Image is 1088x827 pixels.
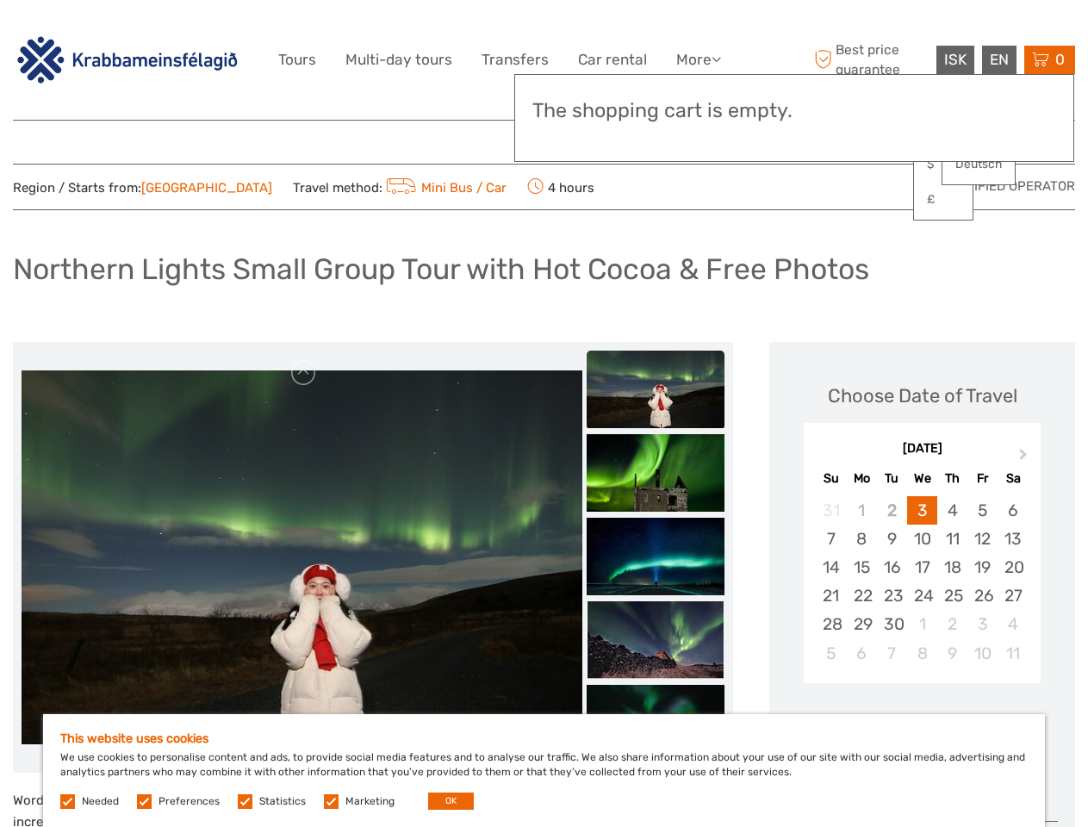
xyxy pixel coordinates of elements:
span: Verified Operator [949,177,1075,196]
span: 4 hours [527,175,594,199]
div: Choose Sunday, September 7th, 2025 [816,525,846,553]
div: Choose Tuesday, September 23rd, 2025 [877,581,907,610]
div: Not available Monday, September 1st, 2025 [847,496,877,525]
a: Transfers [482,47,549,72]
div: Choose Tuesday, October 7th, 2025 [877,639,907,668]
div: Choose Friday, September 19th, 2025 [967,553,998,581]
button: Open LiveChat chat widget [198,27,219,47]
span: Travel method: [293,175,507,199]
div: We use cookies to personalise content and ads, to provide social media features and to analyse ou... [43,714,1045,827]
div: Not available Sunday, August 31st, 2025 [816,496,846,525]
label: Needed [82,794,119,809]
div: Not available Tuesday, September 2nd, 2025 [877,496,907,525]
img: bb7a6dbc640d46aabaa5423fca910887_slider_thumbnail.jpg [587,518,724,595]
div: Choose Saturday, September 13th, 2025 [998,525,1028,553]
div: Choose Monday, September 22nd, 2025 [847,581,877,610]
div: Choose Saturday, September 20th, 2025 [998,553,1028,581]
a: Multi-day tours [345,47,452,72]
div: Choose Thursday, September 4th, 2025 [937,496,967,525]
div: Choose Monday, October 6th, 2025 [847,639,877,668]
div: Choose Wednesday, September 10th, 2025 [907,525,937,553]
div: [DATE] [804,440,1041,458]
div: Choose Thursday, October 9th, 2025 [937,639,967,668]
span: Best price guarantee [810,40,932,78]
div: Choose Friday, September 12th, 2025 [967,525,998,553]
a: Car rental [578,47,647,72]
img: 3142-b3e26b51-08fe-4449-b938-50ec2168a4a0_logo_big.png [13,34,242,86]
a: Deutsch [942,149,1015,180]
div: Choose Saturday, October 11th, 2025 [998,639,1028,668]
div: Choose Monday, September 15th, 2025 [847,553,877,581]
div: Choose Friday, September 5th, 2025 [967,496,998,525]
p: We're away right now. Please check back later! [24,30,195,44]
div: Choose Tuesday, September 30th, 2025 [877,610,907,638]
div: Choose Friday, October 3rd, 2025 [967,610,998,638]
div: Choose Monday, September 8th, 2025 [847,525,877,553]
div: Su [816,467,846,490]
div: Choose Sunday, October 5th, 2025 [816,639,846,668]
div: Choose Friday, September 26th, 2025 [967,581,998,610]
div: Choose Wednesday, October 1st, 2025 [907,610,937,638]
div: Choose Tuesday, September 9th, 2025 [877,525,907,553]
div: Choose Date of Travel [828,382,1017,409]
img: 526ec71d5edc47d28292c8a074dd1beb_slider_thumbnail.jpg [587,351,724,428]
div: Choose Thursday, September 18th, 2025 [937,553,967,581]
div: Sa [998,467,1028,490]
div: Choose Thursday, September 11th, 2025 [937,525,967,553]
a: £ [914,184,973,215]
div: Choose Thursday, September 25th, 2025 [937,581,967,610]
div: Choose Saturday, September 27th, 2025 [998,581,1028,610]
h3: The shopping cart is empty. [532,99,1056,123]
div: Choose Thursday, October 2nd, 2025 [937,610,967,638]
span: Region / Starts from: [13,179,272,197]
label: Preferences [159,794,220,809]
div: Choose Wednesday, September 24th, 2025 [907,581,937,610]
a: [GEOGRAPHIC_DATA] [141,180,272,196]
div: Choose Wednesday, September 3rd, 2025 [907,496,937,525]
div: Choose Sunday, September 14th, 2025 [816,553,846,581]
div: Choose Wednesday, September 17th, 2025 [907,553,937,581]
div: Choose Friday, October 10th, 2025 [967,639,998,668]
img: 01b187024c8e42199293787bd472be4e_slider_thumbnail.jpg [587,601,724,679]
a: Tours [278,47,316,72]
div: Th [937,467,967,490]
div: month 2025-09 [809,496,1035,668]
button: OK [428,793,474,810]
div: Choose Saturday, September 6th, 2025 [998,496,1028,525]
h1: Northern Lights Small Group Tour with Hot Cocoa & Free Photos [13,252,869,287]
a: $ [914,149,973,180]
div: Fr [967,467,998,490]
label: Marketing [345,794,395,809]
div: Choose Monday, September 29th, 2025 [847,610,877,638]
a: Mini Bus / Car [382,180,507,196]
div: Choose Sunday, September 28th, 2025 [816,610,846,638]
h5: This website uses cookies [60,731,1028,746]
div: Choose Wednesday, October 8th, 2025 [907,639,937,668]
div: We [907,467,937,490]
div: Choose Tuesday, September 16th, 2025 [877,553,907,581]
div: Tu [877,467,907,490]
label: Statistics [259,794,306,809]
a: More [676,47,721,72]
img: 46147ee86efc4724a1ec950ea5999eab_slider_thumbnail.jpg [587,434,724,512]
img: 5c664111b7b64f21ae228e5095a4fe38_slider_thumbnail.jpg [587,685,724,762]
span: ISK [944,51,967,68]
div: Choose Sunday, September 21st, 2025 [816,581,846,610]
button: Next Month [1011,445,1039,472]
div: Choose Saturday, October 4th, 2025 [998,610,1028,638]
div: Mo [847,467,877,490]
div: EN [982,46,1017,74]
span: 0 [1053,51,1067,68]
img: 526ec71d5edc47d28292c8a074dd1beb_main_slider.jpg [22,370,582,744]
